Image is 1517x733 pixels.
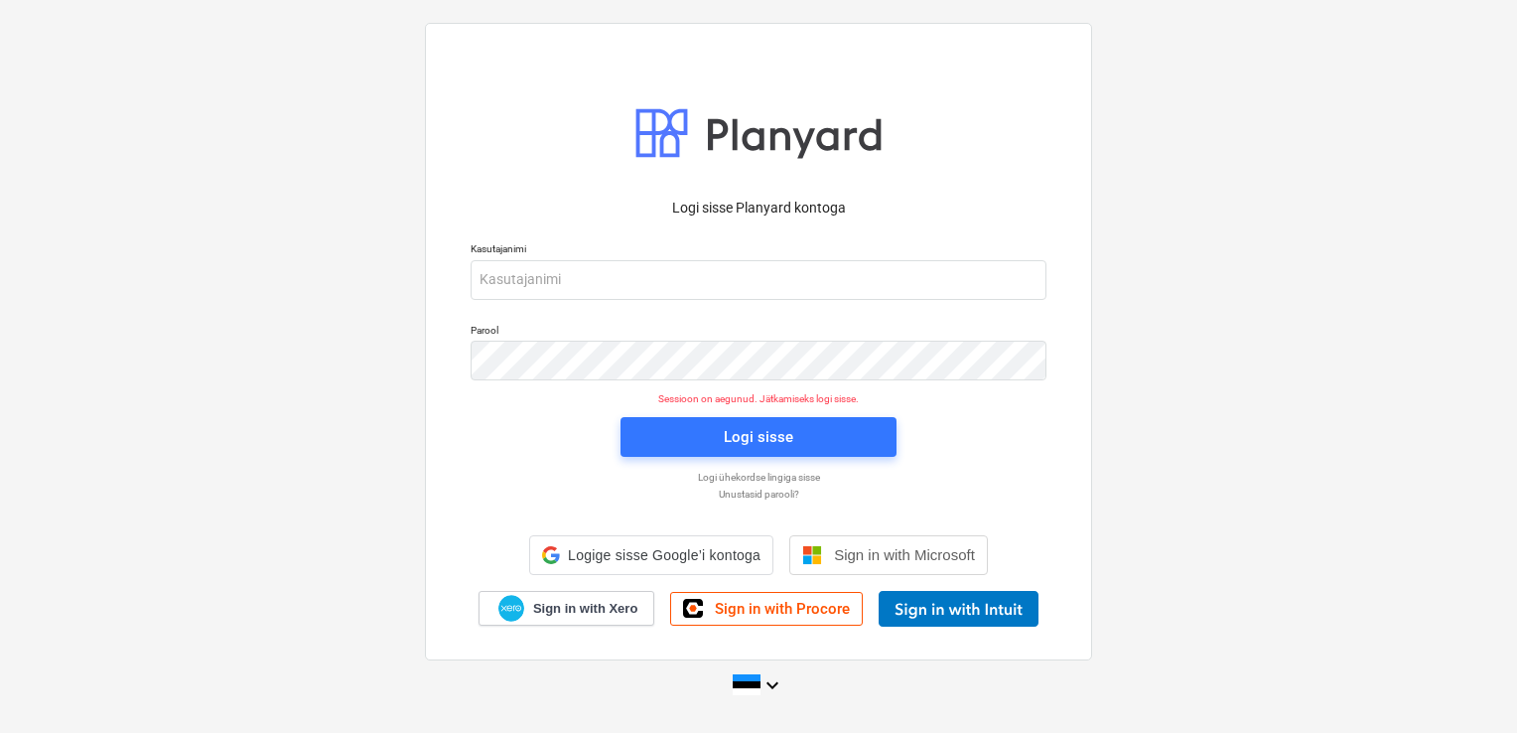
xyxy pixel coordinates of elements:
input: Kasutajanimi [471,260,1046,300]
p: Parool [471,324,1046,341]
div: Logi sisse [724,424,793,450]
span: Sign in with Xero [533,600,637,618]
a: Logi ühekordse lingiga sisse [461,471,1056,484]
p: Kasutajanimi [471,242,1046,259]
p: Logi sisse Planyard kontoga [471,198,1046,219]
p: Sessioon on aegunud. Jätkamiseks logi sisse. [459,392,1058,405]
img: Microsoft logo [802,545,822,565]
a: Sign in with Xero [479,591,655,626]
span: Sign in with Procore [715,600,850,618]
button: Logi sisse [621,417,896,457]
div: Logige sisse Google’i kontoga [529,535,773,575]
span: Logige sisse Google’i kontoga [568,547,760,563]
a: Unustasid parooli? [461,488,1056,501]
span: Sign in with Microsoft [834,546,975,563]
img: Xero logo [498,595,524,622]
i: keyboard_arrow_down [760,673,784,697]
a: Sign in with Procore [670,592,863,626]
